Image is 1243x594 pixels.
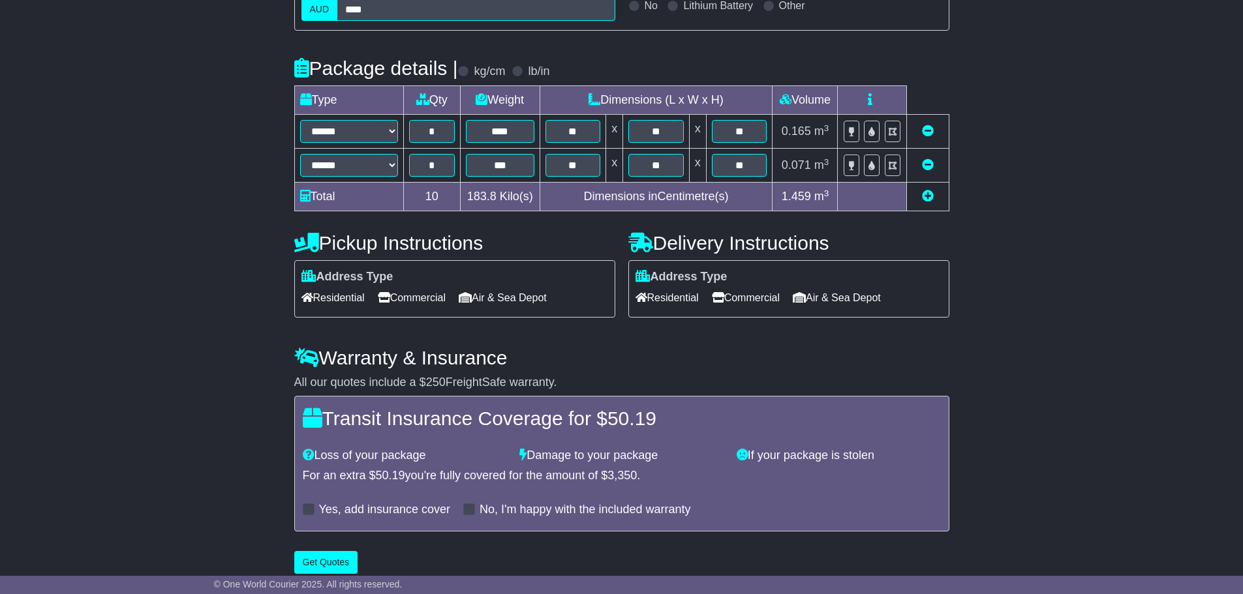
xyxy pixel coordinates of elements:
span: Residential [301,288,365,308]
span: 50.19 [376,469,405,482]
td: Total [294,183,403,211]
span: Air & Sea Depot [459,288,547,308]
td: Type [294,86,403,115]
label: kg/cm [474,65,505,79]
sup: 3 [824,123,829,133]
label: Address Type [301,270,393,284]
span: m [814,190,829,203]
span: 0.071 [782,158,811,171]
button: Get Quotes [294,551,358,574]
span: © One World Courier 2025. All rights reserved. [214,579,403,589]
label: Yes, add insurance cover [319,503,450,517]
span: 0.165 [782,125,811,138]
div: For an extra $ you're fully covered for the amount of $ . [303,469,941,483]
h4: Package details | [294,57,458,79]
sup: 3 [824,157,829,167]
div: All our quotes include a $ FreightSafe warranty. [294,376,949,390]
a: Remove this item [922,125,934,138]
td: Kilo(s) [460,183,540,211]
h4: Delivery Instructions [628,232,949,254]
a: Remove this item [922,158,934,171]
div: Loss of your package [296,449,514,463]
span: 3,350 [607,469,637,482]
span: m [814,125,829,138]
span: 1.459 [782,190,811,203]
td: Weight [460,86,540,115]
h4: Transit Insurance Coverage for $ [303,408,941,429]
sup: 3 [824,188,829,198]
span: 50.19 [607,408,656,429]
h4: Warranty & Insurance [294,347,949,368]
span: Air & Sea Depot [793,288,881,308]
div: If your package is stolen [730,449,947,463]
h4: Pickup Instructions [294,232,615,254]
td: x [606,115,623,149]
div: Damage to your package [513,449,730,463]
td: Dimensions in Centimetre(s) [540,183,773,211]
td: x [689,115,706,149]
td: x [689,149,706,183]
label: Address Type [636,270,728,284]
td: 10 [403,183,460,211]
span: m [814,158,829,171]
td: Volume [773,86,838,115]
label: No, I'm happy with the included warranty [480,503,691,517]
label: lb/in [528,65,549,79]
td: x [606,149,623,183]
span: Commercial [712,288,780,308]
td: Dimensions (L x W x H) [540,86,773,115]
td: Qty [403,86,460,115]
span: Residential [636,288,699,308]
span: 250 [426,376,446,389]
a: Add new item [922,190,934,203]
span: 183.8 [467,190,497,203]
span: Commercial [378,288,446,308]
